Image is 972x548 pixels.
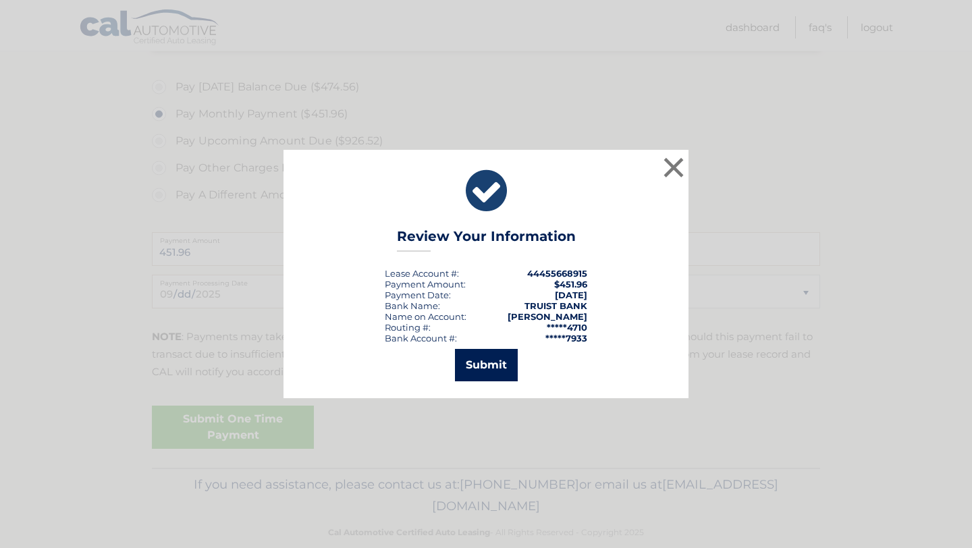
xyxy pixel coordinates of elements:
[385,333,457,344] div: Bank Account #:
[397,228,576,252] h3: Review Your Information
[508,311,587,322] strong: [PERSON_NAME]
[555,290,587,300] span: [DATE]
[385,290,451,300] div: :
[385,311,466,322] div: Name on Account:
[455,349,518,381] button: Submit
[660,154,687,181] button: ×
[554,279,587,290] span: $451.96
[385,300,440,311] div: Bank Name:
[527,268,587,279] strong: 44455668915
[385,268,459,279] div: Lease Account #:
[385,279,466,290] div: Payment Amount:
[524,300,587,311] strong: TRUIST BANK
[385,322,431,333] div: Routing #:
[385,290,449,300] span: Payment Date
